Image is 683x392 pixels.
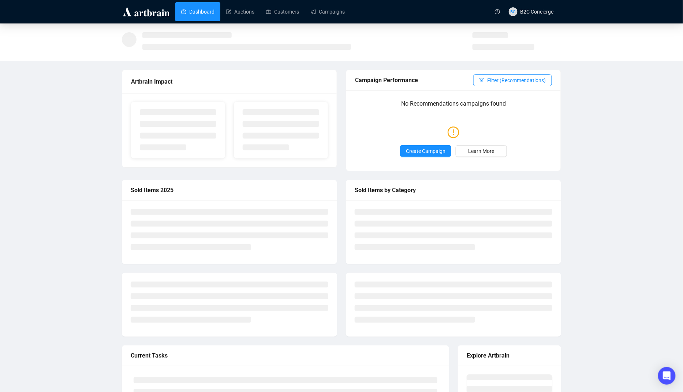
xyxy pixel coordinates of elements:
button: Filter (Recommendations) [473,74,552,86]
div: Artbrain Impact [131,77,328,86]
a: Auctions [226,2,254,21]
a: Dashboard [181,2,214,21]
span: Filter (Recommendations) [487,76,546,84]
div: Campaign Performance [355,76,473,85]
img: logo [122,6,171,18]
span: exclamation-circle [448,124,459,140]
span: question-circle [495,9,500,14]
p: No Recommendations campaigns found [355,99,552,113]
span: BC [510,8,516,15]
a: Customers [266,2,299,21]
div: Sold Items 2025 [131,186,328,195]
span: B2C Concierge [520,9,554,15]
div: Current Tasks [131,351,440,360]
span: Create Campaign [406,147,445,155]
a: Learn More [456,145,507,157]
a: Campaigns [311,2,345,21]
button: Create Campaign [400,145,451,157]
span: filter [479,77,484,83]
div: Explore Artbrain [467,351,552,360]
div: Sold Items by Category [355,186,552,195]
span: Learn More [469,147,494,155]
div: Open Intercom Messenger [658,367,676,385]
